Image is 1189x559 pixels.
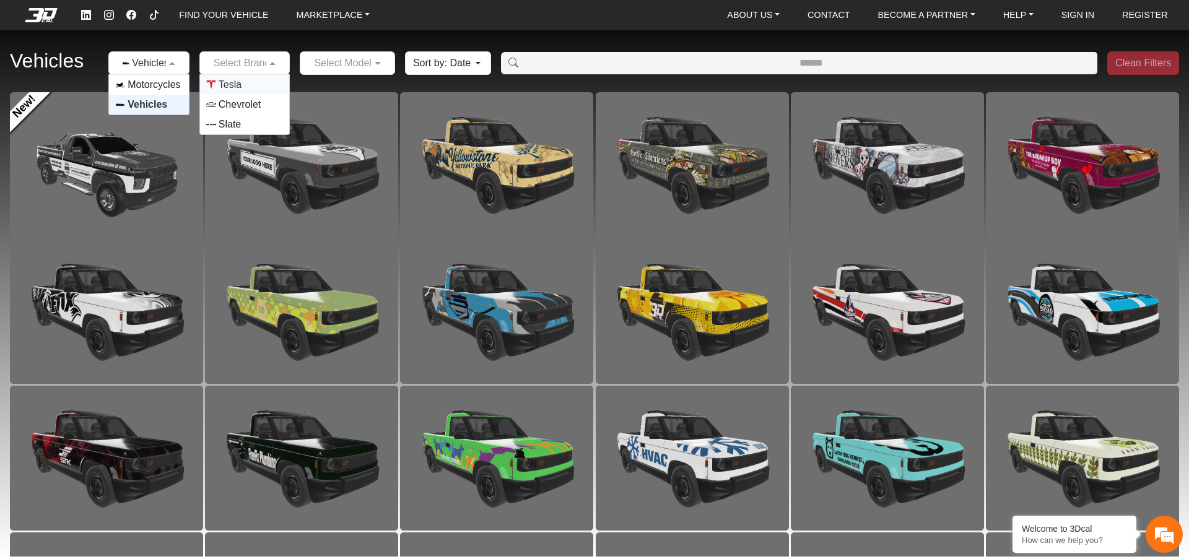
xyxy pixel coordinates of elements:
a: CONTACT [803,6,855,25]
div: Welcome to 3Dcal [1022,524,1127,534]
img: Vehicles [115,100,125,110]
div: Chat with us now [83,65,227,81]
p: How can we help you? [1022,535,1127,545]
div: FAQs [83,366,160,404]
input: Amount (to the nearest dollar) [525,52,1097,74]
img: Slate [206,119,216,129]
a: SIGN IN [1056,6,1100,25]
div: Minimize live chat window [203,6,233,36]
span: Slate [219,117,241,132]
textarea: Type your message and hit 'Enter' [6,323,236,366]
div: Navigation go back [14,64,32,82]
button: Sort by: Date [405,51,491,75]
a: HELP [998,6,1039,25]
img: Motorcycles [115,80,125,90]
div: New! [10,92,203,237]
h2: Vehicles [10,45,84,77]
a: FIND YOUR VEHICLE [174,6,273,25]
span: Conversation [6,388,83,396]
a: ABOUT US [722,6,785,25]
span: Tesla [219,77,242,92]
span: Vehicles [128,97,167,112]
img: Chevrolet [206,100,216,110]
div: Articles [159,366,236,404]
a: BECOME A PARTNER [873,6,980,25]
ng-dropdown-panel: Options List [199,74,290,135]
img: Tesla [206,80,216,90]
div: New! [205,92,398,237]
span: Chevrolet [219,97,261,112]
span: We're online! [72,145,171,263]
a: REGISTER [1117,6,1173,25]
a: MARKETPLACE [291,6,375,25]
span: Motorcycles [128,77,180,92]
ng-dropdown-panel: Options List [108,74,189,115]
